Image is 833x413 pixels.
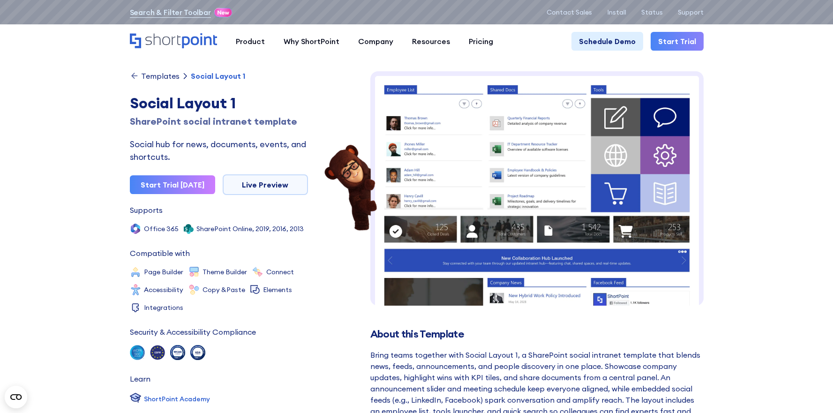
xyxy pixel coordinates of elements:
div: Learn [130,375,150,383]
div: Theme Builder [203,269,247,275]
a: Status [641,8,663,16]
div: Compatible with [130,249,190,257]
a: Templates [130,71,180,81]
div: Product [236,36,265,47]
a: Pricing [459,32,503,51]
div: Resources [412,36,450,47]
div: Security & Accessibility Compliance [130,328,256,336]
a: Resources [403,32,459,51]
a: Contact Sales [547,8,592,16]
div: Templates [141,72,180,80]
div: Social hub for news, documents, events, and shortcuts. [130,138,308,163]
a: Search & Filter Toolbar [130,7,211,18]
div: Connect [266,269,294,275]
a: Start Trial [651,32,704,51]
a: Live Preview [223,174,308,195]
h2: About this Template [370,328,704,340]
div: Page Builder [144,269,183,275]
div: Elements [263,286,292,293]
a: Schedule Demo [571,32,643,51]
div: Social Layout 1 [191,72,245,80]
a: Company [349,32,403,51]
iframe: Chat Widget [786,368,833,413]
div: Supports [130,206,163,214]
div: Why ShortPoint [284,36,339,47]
a: Start Trial [DATE] [130,175,215,194]
div: ShortPoint Academy [144,394,210,404]
a: Why ShortPoint [274,32,349,51]
div: Copy &Paste [203,286,245,293]
div: Social Layout 1 [130,92,308,114]
button: Open CMP widget [5,386,27,408]
div: Office 365 [144,225,179,232]
a: Install [607,8,626,16]
div: Accessibility [144,286,183,293]
div: Integrations [144,304,183,311]
div: Company [358,36,393,47]
a: Support [678,8,704,16]
a: Product [226,32,274,51]
img: soc 2 [130,345,145,360]
div: SharePoint social intranet template [130,114,308,128]
a: Home [130,33,217,49]
div: SharePoint Online, 2019, 2016, 2013 [196,225,304,232]
div: Pricing [469,36,493,47]
a: ShortPoint Academy [130,392,210,406]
